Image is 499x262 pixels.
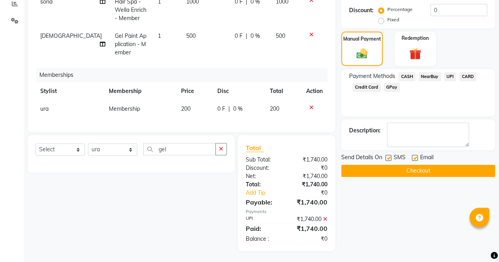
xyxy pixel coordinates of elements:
div: Total: [240,180,287,189]
span: 0 % [233,105,242,113]
span: Email [420,153,434,163]
span: 1 [158,32,161,39]
span: GPay [384,83,400,92]
span: CASH [398,72,415,81]
th: Total [265,82,301,100]
div: ₹1,740.00 [286,215,333,223]
span: NearBuy [419,72,441,81]
div: ₹0 [286,235,333,243]
div: ₹1,740.00 [286,197,333,207]
div: Paid: [240,224,287,233]
div: Sub Total: [240,156,287,164]
label: Fixed [387,16,399,23]
div: UPI [240,215,287,223]
span: SMS [394,153,406,163]
div: Description: [349,126,381,135]
th: Disc [212,82,265,100]
th: Membership [104,82,176,100]
span: | [228,105,230,113]
span: 500 [186,32,196,39]
div: Balance : [240,235,287,243]
span: [DEMOGRAPHIC_DATA] [40,32,102,39]
div: Payable: [240,197,287,207]
div: ₹0 [294,189,333,197]
label: Redemption [402,35,429,42]
span: CARD [459,72,476,81]
a: Add Tip [240,189,294,197]
span: 0 F [217,105,225,113]
span: ura [40,105,49,112]
div: Net: [240,172,287,180]
span: Membership [109,105,140,112]
img: _gift.svg [406,46,425,61]
div: Memberships [36,68,333,82]
span: Credit Card [352,83,381,92]
label: Manual Payment [343,35,381,43]
img: _cash.svg [353,47,371,60]
button: Checkout [341,165,495,177]
span: 200 [270,105,279,112]
span: 200 [181,105,191,112]
label: Percentage [387,6,413,13]
span: Gel Paint Application - Member [115,32,146,56]
div: ₹0 [286,164,333,172]
input: Search [143,143,216,155]
span: | [246,32,247,40]
div: ₹1,740.00 [286,172,333,180]
div: ₹1,740.00 [286,156,333,164]
div: ₹1,740.00 [286,224,333,233]
div: ₹1,740.00 [286,180,333,189]
th: Action [301,82,327,100]
th: Price [176,82,213,100]
span: Send Details On [341,153,382,163]
span: 0 % [250,32,260,40]
div: Discount: [349,6,374,15]
span: Total [246,144,264,152]
th: Stylist [36,82,104,100]
span: Payment Methods [349,72,395,80]
span: UPI [444,72,456,81]
span: 500 [276,32,285,39]
span: 0 F [235,32,243,40]
div: Payments [246,208,327,215]
div: Discount: [240,164,287,172]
